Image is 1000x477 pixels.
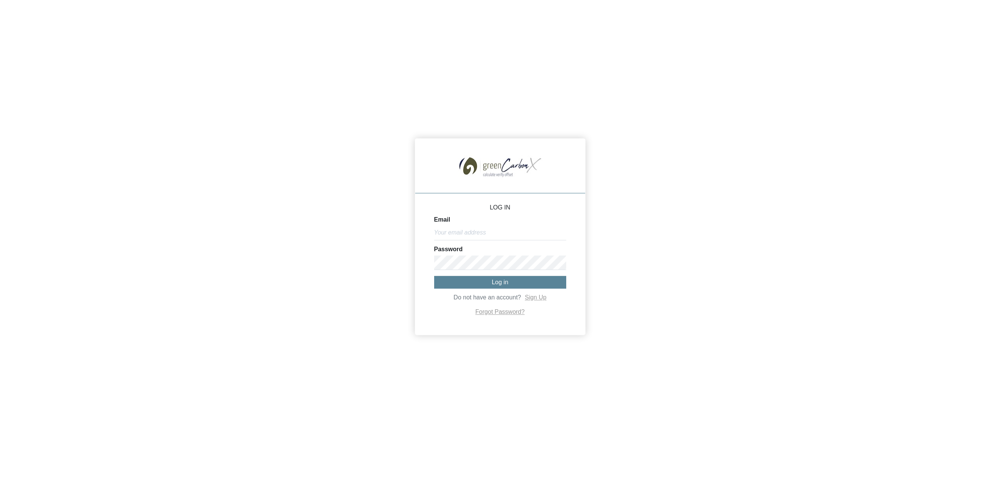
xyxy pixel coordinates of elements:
[434,217,450,223] label: Email
[452,146,549,185] img: GreenCarbonX07-07-202510_19_57_194.jpg
[434,226,566,240] input: Your email address
[434,246,463,252] label: Password
[454,294,521,301] span: Do not have an account?
[434,205,566,211] p: LOG IN
[492,279,509,285] span: Log in
[434,276,566,288] button: Log in
[525,294,546,301] a: Sign Up
[476,309,525,315] a: Forgot Password?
